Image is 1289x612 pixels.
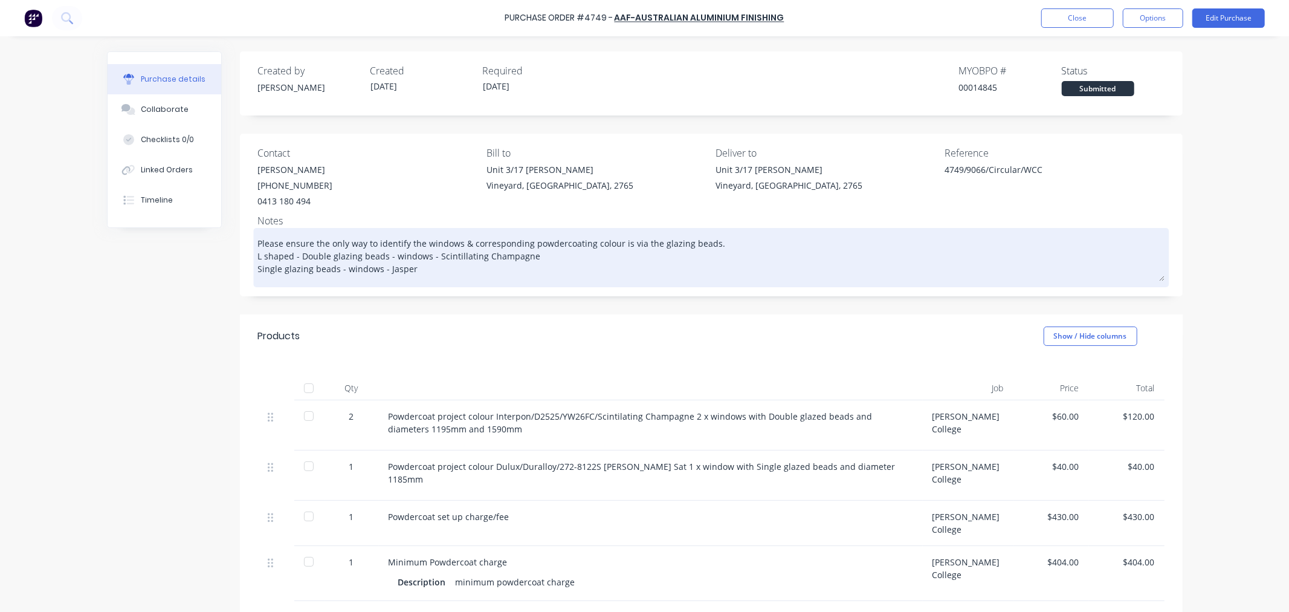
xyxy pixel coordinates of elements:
div: 00014845 [959,81,1062,94]
div: [PERSON_NAME] [258,81,361,94]
div: Vineyard, [GEOGRAPHIC_DATA], 2765 [486,179,633,192]
button: Close [1041,8,1114,28]
div: Checklists 0/0 [141,134,194,145]
button: Edit Purchase [1192,8,1265,28]
div: $120.00 [1099,410,1155,423]
div: Powdercoat set up charge/fee [389,510,913,523]
div: Submitted [1062,81,1134,96]
div: Powdercoat project colour Interpon/D2525/YW26FC/Scintilating Champagne 2 x windows with Double gl... [389,410,913,435]
div: $404.00 [1099,556,1155,568]
button: Checklists 0/0 [108,125,221,155]
div: Unit 3/17 [PERSON_NAME] [486,163,633,176]
div: Timeline [141,195,173,206]
div: Qty [325,376,379,400]
div: [PERSON_NAME] College [923,451,1013,501]
div: [PERSON_NAME] College [923,546,1013,601]
button: Show / Hide columns [1044,327,1137,346]
div: Contact [258,146,478,160]
div: $40.00 [1099,460,1155,473]
div: Required [483,63,586,78]
div: Job [923,376,1013,400]
div: Powdercoat project colour Dulux/Duralloy/272-8122S [PERSON_NAME] Sat 1 x window with Single glaze... [389,460,913,486]
img: Factory [24,9,42,27]
div: [PERSON_NAME] College [923,400,1013,451]
div: Bill to [486,146,706,160]
div: Price [1013,376,1089,400]
a: AAF-Australian Aluminium Finishing [615,12,784,24]
button: Timeline [108,185,221,215]
button: Collaborate [108,94,221,125]
textarea: 4749/9066/Circular/WCC [945,163,1096,190]
div: Products [258,329,300,343]
div: Status [1062,63,1165,78]
div: Minimum Powdercoat charge [389,556,913,568]
div: 1 [334,556,369,568]
div: Total [1089,376,1165,400]
div: 2 [334,410,369,423]
textarea: Please ensure the only way to identify the windows & corresponding powdercoating colour is via th... [258,231,1165,281]
div: Linked Orders [141,164,193,175]
div: Collaborate [141,104,189,115]
div: MYOB PO # [959,63,1062,78]
button: Purchase details [108,64,221,94]
div: [PERSON_NAME] [258,163,333,176]
div: Deliver to [716,146,935,160]
div: Reference [945,146,1165,160]
div: Purchase Order #4749 - [505,12,613,25]
div: [PERSON_NAME] College [923,501,1013,546]
div: Created [370,63,473,78]
div: $430.00 [1099,510,1155,523]
button: Options [1123,8,1183,28]
div: Created by [258,63,361,78]
div: Description [398,573,456,591]
div: Unit 3/17 [PERSON_NAME] [716,163,862,176]
div: minimum powdercoat charge [456,573,575,591]
div: $40.00 [1023,460,1079,473]
div: [PHONE_NUMBER] [258,179,333,192]
div: Purchase details [141,74,205,85]
div: 1 [334,460,369,473]
button: Linked Orders [108,155,221,185]
div: Vineyard, [GEOGRAPHIC_DATA], 2765 [716,179,862,192]
div: 0413 180 494 [258,195,333,207]
div: 1 [334,510,369,523]
div: Notes [258,213,1165,228]
div: $430.00 [1023,510,1079,523]
div: $60.00 [1023,410,1079,423]
div: $404.00 [1023,556,1079,568]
